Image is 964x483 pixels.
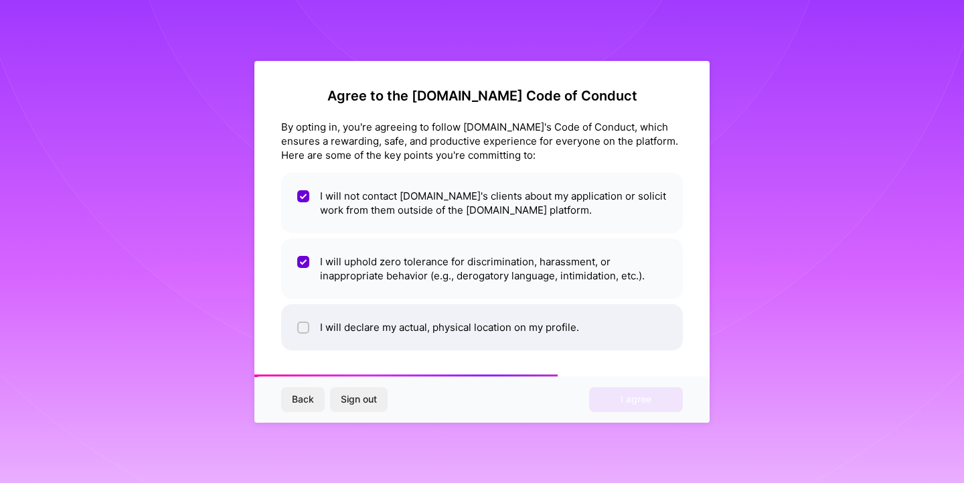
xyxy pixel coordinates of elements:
[281,173,683,233] li: I will not contact [DOMAIN_NAME]'s clients about my application or solicit work from them outside...
[281,88,683,104] h2: Agree to the [DOMAIN_NAME] Code of Conduct
[281,387,325,411] button: Back
[281,304,683,350] li: I will declare my actual, physical location on my profile.
[281,120,683,162] div: By opting in, you're agreeing to follow [DOMAIN_NAME]'s Code of Conduct, which ensures a rewardin...
[281,238,683,299] li: I will uphold zero tolerance for discrimination, harassment, or inappropriate behavior (e.g., der...
[341,393,377,406] span: Sign out
[330,387,388,411] button: Sign out
[292,393,314,406] span: Back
